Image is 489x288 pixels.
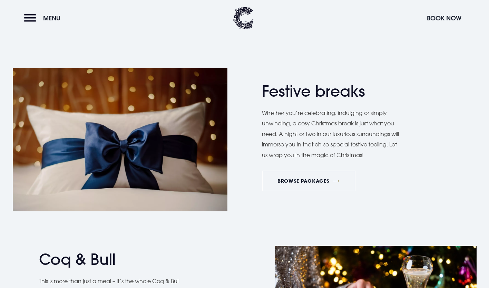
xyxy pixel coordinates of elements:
[262,82,397,100] h2: Festive breaks
[233,7,254,29] img: Clandeboye Lodge
[39,250,174,269] h2: Coq & Bull
[24,11,64,26] button: Menu
[43,14,60,22] span: Menu
[262,171,355,191] a: BROWSE PACKAGES
[13,68,227,211] img: Christmas Hotel in Northern Ireland
[262,108,403,160] p: Whether you’re celebrating, indulging or simply unwinding, a cosy Christmas break is just what yo...
[423,11,465,26] button: Book Now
